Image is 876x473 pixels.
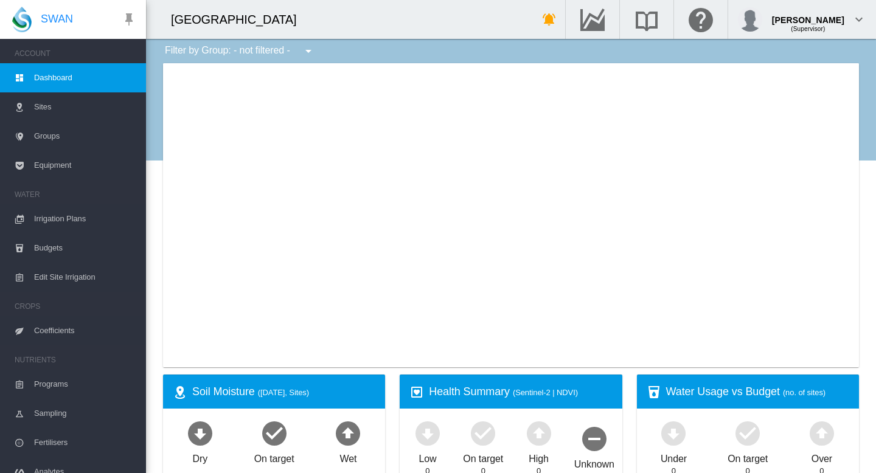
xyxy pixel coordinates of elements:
span: Sampling [34,399,136,428]
img: SWAN-Landscape-Logo-Colour-drop.png [12,7,32,32]
div: Under [661,447,687,466]
md-icon: icon-bell-ring [542,12,557,27]
md-icon: icon-pin [122,12,136,27]
div: Health Summary [429,384,612,399]
span: (Sentinel-2 | NDVI) [513,388,578,397]
md-icon: icon-map-marker-radius [173,385,187,399]
md-icon: icon-arrow-down-bold-circle [186,418,215,447]
span: SWAN [41,12,73,27]
span: ACCOUNT [15,44,136,63]
img: profile.jpg [738,7,762,32]
span: Sites [34,92,136,122]
md-icon: icon-menu-down [301,44,316,58]
div: Dry [193,447,208,466]
div: Soil Moisture [192,384,375,399]
span: (no. of sites) [783,388,826,397]
span: NUTRIENTS [15,350,136,370]
div: On target [728,447,768,466]
div: Over [812,447,832,466]
span: Budgets [34,233,136,263]
div: Water Usage vs Budget [666,384,849,399]
div: [GEOGRAPHIC_DATA] [171,11,307,28]
div: Filter by Group: - not filtered - [156,39,324,63]
button: icon-bell-ring [537,7,561,32]
span: Fertilisers [34,428,136,457]
span: Groups [34,122,136,151]
div: High [529,447,549,466]
span: Equipment [34,151,136,180]
div: On target [254,447,294,466]
md-icon: Search the knowledge base [632,12,661,27]
md-icon: icon-arrow-up-bold-circle [807,418,836,447]
md-icon: Go to the Data Hub [578,12,607,27]
div: Wet [339,447,356,466]
md-icon: icon-chevron-down [852,12,866,27]
md-icon: icon-checkbox-marked-circle [260,418,289,447]
span: CROPS [15,297,136,316]
md-icon: icon-heart-box-outline [409,385,424,399]
md-icon: Click here for help [686,12,715,27]
div: Low [419,447,436,466]
md-icon: icon-checkbox-marked-circle [468,418,498,447]
span: Irrigation Plans [34,204,136,233]
span: Dashboard [34,63,136,92]
md-icon: icon-checkbox-marked-circle [733,418,762,447]
md-icon: icon-arrow-down-bold-circle [413,418,442,447]
md-icon: icon-arrow-up-bold-circle [524,418,554,447]
md-icon: icon-cup-water [647,385,661,399]
span: (Supervisor) [791,26,825,32]
span: Programs [34,370,136,399]
div: Unknown [574,453,614,471]
span: Coefficients [34,316,136,345]
md-icon: icon-arrow-up-bold-circle [333,418,363,447]
span: Edit Site Irrigation [34,263,136,292]
md-icon: icon-minus-circle [580,424,609,453]
div: On target [463,447,503,466]
span: WATER [15,185,136,204]
md-icon: icon-arrow-down-bold-circle [659,418,688,447]
button: icon-menu-down [296,39,321,63]
div: [PERSON_NAME] [772,9,844,21]
span: ([DATE], Sites) [258,388,309,397]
